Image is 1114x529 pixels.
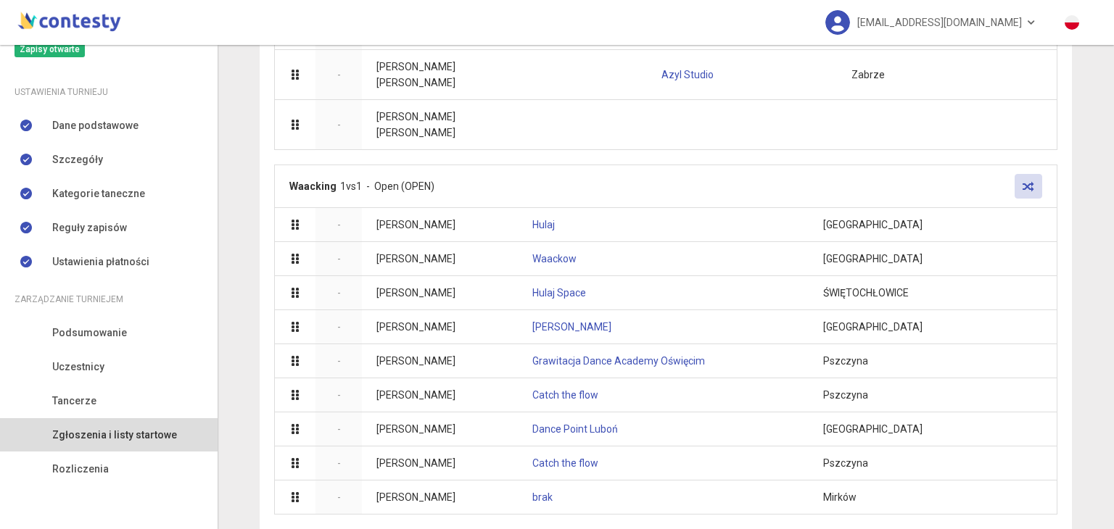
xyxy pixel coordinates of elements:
[532,219,555,230] a: Hulaj
[809,309,994,343] td: [GEOGRAPHIC_DATA]
[337,321,341,333] span: -
[15,41,85,57] span: Zapisy otwarte
[376,319,503,335] p: [PERSON_NAME]
[52,461,109,477] span: Rozliczenia
[376,421,503,437] p: [PERSON_NAME]
[52,117,139,133] span: Dane podstawowe
[52,151,103,167] span: Szczegóły
[337,457,341,469] span: -
[337,389,341,401] span: -
[376,217,503,233] p: [PERSON_NAME]
[532,253,577,264] a: Waackow
[376,251,503,267] p: [PERSON_NAME]
[661,69,714,80] a: Azyl Studio
[532,423,618,435] a: Dance Point Luboń
[376,109,632,125] p: [PERSON_NAME]
[337,219,341,230] span: -
[337,119,341,130] span: -
[337,253,341,264] span: -
[376,387,503,403] p: [PERSON_NAME]
[376,455,503,471] p: [PERSON_NAME]
[532,287,586,299] a: Hulaj Space
[376,125,632,141] p: [PERSON_NAME]
[857,7,1022,38] span: [EMAIL_ADDRESS][DOMAIN_NAME]
[52,359,104,375] span: Uczestnicy
[337,423,341,435] span: -
[52,220,127,236] span: Reguły zapisów
[809,343,994,378] td: Pszczyna
[532,355,705,367] a: Grawitacja Dance Academy Oświęcim
[837,49,1001,99] td: Zabrze
[809,241,994,275] td: [GEOGRAPHIC_DATA]
[52,186,145,201] span: Kategorie taneczne
[337,491,341,503] span: -
[337,69,341,80] span: -
[809,207,994,241] td: [GEOGRAPHIC_DATA]
[337,287,341,299] span: -
[289,180,337,192] strong: Waacking
[532,321,611,333] a: [PERSON_NAME]
[15,291,123,307] span: Zarządzanie turniejem
[52,325,127,341] span: Podsumowanie
[809,412,994,446] td: [GEOGRAPHIC_DATA]
[532,491,553,503] a: brak
[376,75,632,91] p: [PERSON_NAME]
[337,355,341,367] span: -
[376,285,503,301] p: [PERSON_NAME]
[340,180,434,192] span: 1vs1 - Open (OPEN)
[532,457,598,469] a: Catch the flow
[376,489,503,505] p: [PERSON_NAME]
[15,84,203,100] div: Ustawienia turnieju
[809,480,994,514] td: Mirków
[52,393,96,409] span: Tancerze
[809,378,994,412] td: Pszczyna
[376,59,632,75] p: [PERSON_NAME]
[52,427,177,443] span: Zgłoszenia i listy startowe
[809,446,994,480] td: Pszczyna
[809,275,994,309] td: ŚWIĘTOCHŁOWICE
[376,353,503,369] p: [PERSON_NAME]
[532,389,598,401] a: Catch the flow
[52,254,149,270] span: Ustawienia płatności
